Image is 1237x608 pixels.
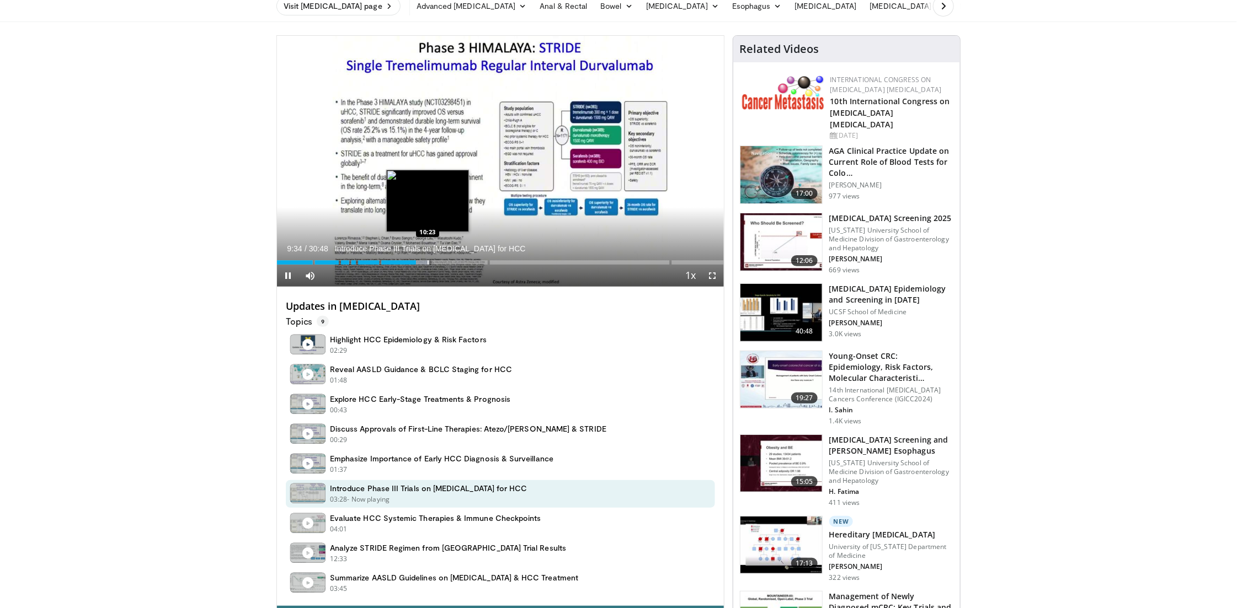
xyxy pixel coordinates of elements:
[829,226,953,252] p: [US_STATE] University School of Medicine Division of Gastroenterology and Hepatology
[277,36,724,287] video-js: Video Player
[277,260,724,265] div: Progress Bar
[829,266,860,275] p: 669 views
[335,244,526,254] span: Introduce Phase III Trials on [MEDICAL_DATA] for HCC
[791,188,818,199] span: 17:00
[829,319,953,327] p: [PERSON_NAME]
[791,392,818,403] span: 19:27
[740,213,822,271] img: 92e7bb93-159d-40f8-a927-22b1dfdc938f.150x105_q85_crop-smart_upscale.jpg
[330,424,606,434] h4: Discuss Approvals of First-Line Therapies: Atezo/[PERSON_NAME] & STRIDE
[829,308,953,316] p: UCSF School of Medicine
[277,265,299,287] button: Pause
[829,386,953,403] p: 14th International [MEDICAL_DATA] Cancers Conference (IGICC2024)
[330,454,553,464] h4: Emphasize Importance of Early HCC Diagnosis & Surveillance
[829,562,953,571] p: [PERSON_NAME]
[330,335,487,345] h4: Highlight HCC Epidemiology & Risk Factors
[330,405,348,415] p: 00:43
[348,494,390,504] p: - Now playing
[330,465,348,475] p: 01:37
[829,487,953,496] p: H. Fatima
[829,330,862,338] p: 3.0K views
[829,417,862,426] p: 1.4K views
[702,265,724,287] button: Fullscreen
[330,483,527,493] h4: Introduce Phase III Trials on [MEDICAL_DATA] for HCC
[830,131,951,141] div: [DATE]
[305,244,307,253] span: /
[740,146,822,203] img: 9319a17c-ea45-4555-a2c0-30ea7aed39c4.150x105_q85_crop-smart_upscale.jpg
[829,516,854,527] p: New
[330,494,348,504] p: 03:28
[829,529,953,540] h3: Hereditary [MEDICAL_DATA]
[829,146,953,179] h3: AGA Clinical Practice Update on Current Role of Blood Tests for Colo…
[330,513,541,523] h4: Evaluate HCC Systemic Therapies & Immune Checkpoints
[829,283,953,305] h3: [MEDICAL_DATA] Epidemiology and Screening in [DATE]
[330,394,510,404] h4: Explore HCC Early-Stage Treatments & Prognosis
[286,300,715,313] h4: Updates in [MEDICAL_DATA]
[829,255,953,263] p: [PERSON_NAME]
[330,524,348,534] p: 04:01
[791,255,818,266] span: 12:06
[830,75,942,94] a: International Congress on [MEDICAL_DATA] [MEDICAL_DATA]
[286,316,329,327] p: Topics
[740,283,953,342] a: 40:48 [MEDICAL_DATA] Epidemiology and Screening in [DATE] UCSF School of Medicine [PERSON_NAME] 3...
[791,476,818,487] span: 15:05
[740,435,822,492] img: 6dcabbc5-0456-49e8-866e-09b006f8bf61.150x105_q85_crop-smart_upscale.jpg
[299,265,321,287] button: Mute
[740,146,953,204] a: 17:00 AGA Clinical Practice Update on Current Role of Blood Tests for Colo… [PERSON_NAME] 977 views
[829,213,953,224] h3: [MEDICAL_DATA] Screening 2025
[829,351,953,384] h3: Young-Onset CRC: Epidemiology, Risk Factors, Molecular Characteristi…
[791,558,818,569] span: 17:13
[740,516,822,574] img: 55ace84a-b72b-45b8-8e47-cb8e960ade42.150x105_q85_crop-smart_upscale.jpg
[330,346,348,356] p: 02:29
[829,192,860,201] p: 977 views
[740,516,953,582] a: 17:13 New Hereditary [MEDICAL_DATA] University of [US_STATE] Department of Medicine [PERSON_NAME]...
[829,181,953,190] p: [PERSON_NAME]
[287,244,302,253] span: 9:34
[330,364,512,374] h4: Reveal AASLD Guidance & BCLC Staging for HCC
[309,244,328,253] span: 30:48
[317,316,329,327] span: 9
[330,573,578,583] h4: Summarize AASLD Guidelines on [MEDICAL_DATA] & HCC Treatment
[330,375,348,385] p: 01:48
[791,326,818,337] span: 40:48
[740,213,953,275] a: 12:06 [MEDICAL_DATA] Screening 2025 [US_STATE] University School of Medicine Division of Gastroen...
[330,584,348,594] p: 03:45
[740,351,953,426] a: 19:27 Young-Onset CRC: Epidemiology, Risk Factors, Molecular Characteristi… 14th International [M...
[330,554,348,564] p: 12:33
[740,42,819,56] h4: Related Videos
[829,573,860,582] p: 322 views
[829,498,860,507] p: 411 views
[742,75,825,110] img: 6ff8bc22-9509-4454-a4f8-ac79dd3b8976.png.150x105_q85_autocrop_double_scale_upscale_version-0.2.png
[740,434,953,507] a: 15:05 [MEDICAL_DATA] Screening and [PERSON_NAME] Esophagus [US_STATE] University School of Medici...
[829,406,953,415] p: I. Sahin
[386,170,469,232] img: image.jpeg
[680,265,702,287] button: Playback Rate
[740,284,822,341] img: d3fc78f8-41f1-4380-9dfb-a9771e77df97.150x105_q85_crop-smart_upscale.jpg
[830,96,950,130] a: 10th International Congress on [MEDICAL_DATA] [MEDICAL_DATA]
[829,542,953,560] p: University of [US_STATE] Department of Medicine
[829,434,953,456] h3: [MEDICAL_DATA] Screening and [PERSON_NAME] Esophagus
[829,459,953,485] p: [US_STATE] University School of Medicine Division of Gastroenterology and Hepatology
[330,435,348,445] p: 00:29
[330,543,566,553] h4: Analyze STRIDE Regimen from [GEOGRAPHIC_DATA] Trial Results
[740,351,822,408] img: b2155ba0-98ee-4ab1-8a77-c371c27a2004.150x105_q85_crop-smart_upscale.jpg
